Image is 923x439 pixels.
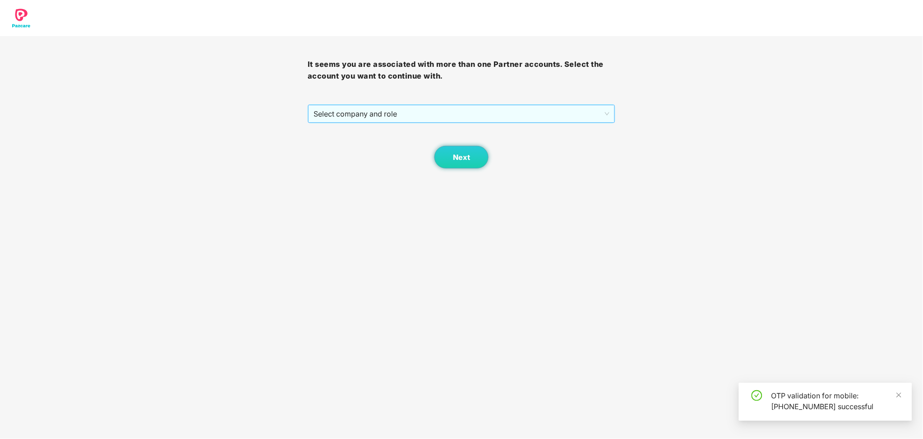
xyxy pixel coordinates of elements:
span: close [896,392,902,398]
h3: It seems you are associated with more than one Partner accounts. Select the account you want to c... [308,59,615,82]
div: OTP validation for mobile: [PHONE_NUMBER] successful [771,390,901,412]
span: Select company and role [314,105,609,122]
span: check-circle [752,390,762,401]
span: Next [453,153,470,162]
button: Next [434,146,489,168]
